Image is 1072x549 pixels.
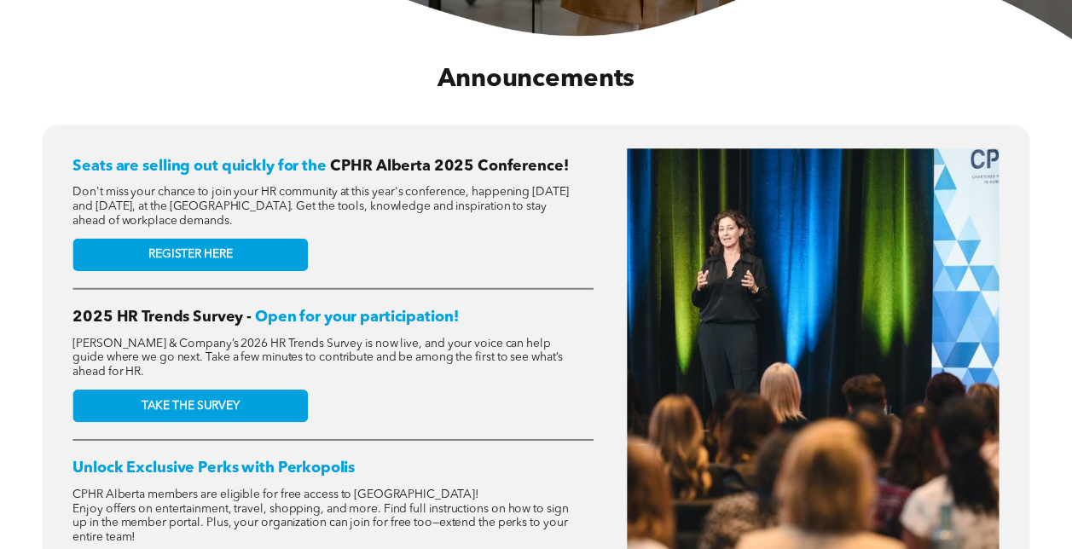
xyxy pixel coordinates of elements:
[72,338,562,378] span: [PERSON_NAME] & Company’s 2026 HR Trends Survey is now live, and your voice can help guide where ...
[330,159,569,174] span: CPHR Alberta 2025 Conference!
[255,309,458,325] span: Open for your participation!
[72,159,326,174] span: Seats are selling out quickly for the
[72,309,252,325] span: 2025 HR Trends Survey -
[72,488,479,500] span: CPHR Alberta members are eligible for free access to [GEOGRAPHIC_DATA]!
[72,238,308,270] a: REGISTER HERE
[72,460,355,476] span: Unlock Exclusive Perks with Perkopolis
[437,66,635,92] span: Announcements
[72,390,308,422] a: TAKE THE SURVEY
[142,398,240,413] span: TAKE THE SURVEY
[72,503,568,543] span: Enjoy offers on entertainment, travel, shopping, and more. Find full instructions on how to sign ...
[72,186,569,226] span: Don't miss your chance to join your HR community at this year's conference, happening [DATE] and ...
[148,247,232,262] span: REGISTER HERE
